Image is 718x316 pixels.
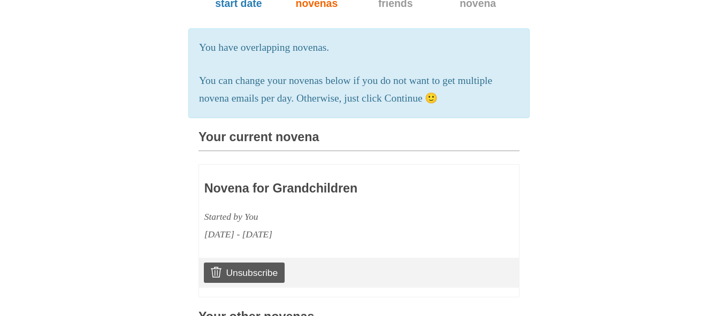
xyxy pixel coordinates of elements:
[204,208,452,226] div: Started by You
[204,182,452,196] h3: Novena for Grandchildren
[199,39,519,57] p: You have overlapping novenas.
[199,72,519,107] p: You can change your novenas below if you do not want to get multiple novena emails per day. Other...
[204,263,285,283] a: Unsubscribe
[198,130,520,151] h3: Your current novena
[204,226,452,243] div: [DATE] - [DATE]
